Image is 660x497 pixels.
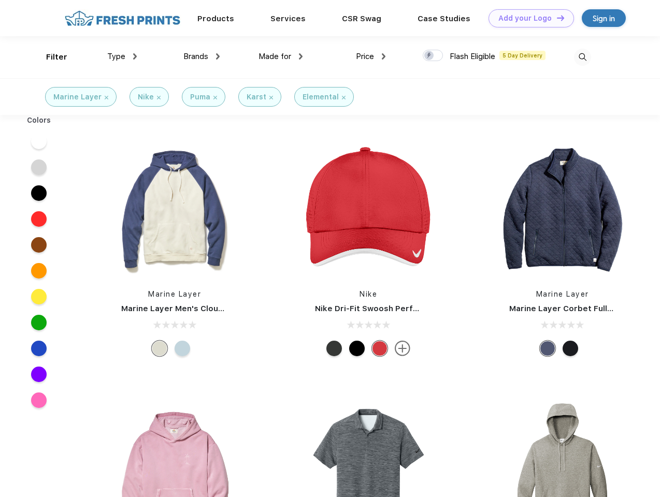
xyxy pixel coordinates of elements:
div: Navy/Cream [152,341,167,356]
img: dropdown.png [133,53,137,60]
div: Karst [247,92,266,103]
img: fo%20logo%202.webp [62,9,183,27]
div: Colors [19,115,59,126]
a: Services [270,14,306,23]
img: filter_cancel.svg [342,96,346,99]
span: Flash Eligible [450,52,495,61]
img: dropdown.png [216,53,220,60]
a: Sign in [582,9,626,27]
img: DT [557,15,564,21]
div: Marine Layer [53,92,102,103]
a: Marine Layer Corbet Full-Zip Jacket [509,304,653,313]
img: dropdown.png [299,53,303,60]
span: Made for [259,52,291,61]
div: Elemental [303,92,339,103]
img: filter_cancel.svg [269,96,273,99]
div: University Red [372,341,388,356]
div: Filter [46,51,67,63]
img: desktop_search.svg [574,49,591,66]
div: Navy [540,341,555,356]
div: Puma [190,92,210,103]
span: Type [107,52,125,61]
a: Marine Layer [536,290,589,298]
span: Price [356,52,374,61]
div: Black [563,341,578,356]
a: Marine Layer Men's Cloud 9 Fleece Hoodie [121,304,290,313]
img: filter_cancel.svg [105,96,108,99]
img: func=resize&h=266 [299,141,437,279]
img: more.svg [395,341,410,356]
img: filter_cancel.svg [157,96,161,99]
div: Add your Logo [498,14,552,23]
a: Marine Layer [148,290,201,298]
div: Sign in [593,12,615,24]
div: Nike [138,92,154,103]
span: Brands [183,52,208,61]
img: filter_cancel.svg [213,96,217,99]
a: CSR Swag [342,14,381,23]
div: Black [349,341,365,356]
a: Products [197,14,234,23]
img: func=resize&h=266 [494,141,632,279]
img: dropdown.png [382,53,385,60]
div: Anthracite [326,341,342,356]
img: func=resize&h=266 [106,141,243,279]
span: 5 Day Delivery [499,51,546,60]
div: Cool Ombre [175,341,190,356]
a: Nike [360,290,377,298]
a: Nike Dri-Fit Swoosh Perforated Cap [315,304,458,313]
